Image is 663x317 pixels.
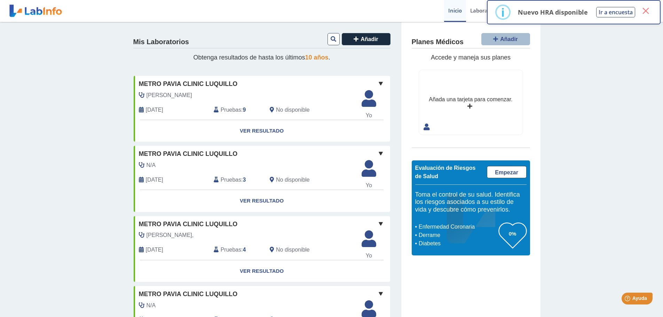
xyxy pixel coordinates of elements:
[243,177,246,183] b: 3
[139,79,238,89] span: Metro Pavia Clinic Luquillo
[487,166,527,178] a: Empezar
[193,54,330,61] span: Obtenga resultados de hasta los últimos .
[146,246,163,254] span: 2024-10-15
[429,95,512,104] div: Añada una tarjeta para comenzar.
[134,190,390,212] a: Ver Resultado
[639,5,652,17] button: Close this dialog
[501,6,505,18] div: i
[305,54,329,61] span: 10 años
[147,301,156,310] span: N/A
[357,181,380,190] span: Yo
[146,176,163,184] span: 2024-11-06
[243,107,246,113] b: 9
[357,111,380,120] span: Yo
[221,106,241,114] span: Pruebas
[208,105,265,114] div: :
[208,175,265,184] div: :
[417,239,499,248] li: Diabetes
[139,290,238,299] span: Metro Pavia Clinic Luquillo
[134,120,390,142] a: Ver Resultado
[342,33,390,45] button: Añadir
[601,290,655,309] iframe: Help widget launcher
[147,161,156,169] span: N/A
[415,165,476,179] span: Evaluación de Riesgos de Salud
[221,176,241,184] span: Pruebas
[499,229,527,238] h3: 0%
[133,38,189,46] h4: Mis Laboratorios
[417,223,499,231] li: Enfermedad Coronaria
[481,33,530,45] button: Añadir
[276,176,310,184] span: No disponible
[134,260,390,282] a: Ver Resultado
[139,149,238,159] span: Metro Pavia Clinic Luquillo
[243,247,246,253] b: 4
[276,246,310,254] span: No disponible
[357,252,380,260] span: Yo
[417,231,499,239] li: Derrame
[276,106,310,114] span: No disponible
[146,106,163,114] span: 2025-10-01
[208,245,265,255] div: :
[518,8,588,16] p: Nuevo HRA disponible
[415,191,527,214] h5: Toma el control de su salud. Identifica los riesgos asociados a su estilo de vida y descubre cómo...
[221,246,241,254] span: Pruebas
[500,36,518,42] span: Añadir
[147,91,192,100] span: Marrero Perea, Valerie
[596,7,635,17] button: Ir a encuesta
[412,38,464,46] h4: Planes Médicos
[431,54,511,61] span: Accede y maneja sus planes
[495,169,518,175] span: Empezar
[147,231,194,239] span: Marrero Perea,
[361,36,378,42] span: Añadir
[139,220,238,229] span: Metro Pavia Clinic Luquillo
